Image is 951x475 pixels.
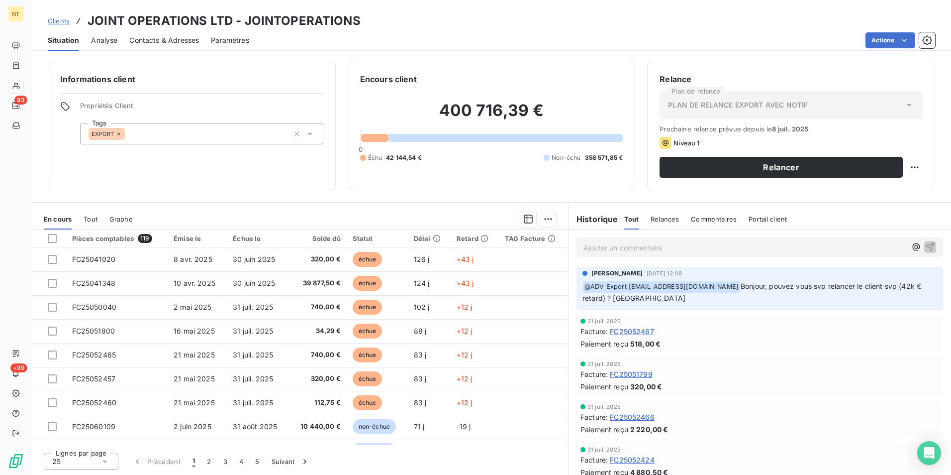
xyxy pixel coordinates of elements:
[457,422,471,431] span: -19 j
[295,302,341,312] span: 740,00 €
[414,398,427,407] span: 83 j
[360,73,417,85] h6: Encours client
[72,234,162,243] div: Pièces comptables
[353,300,382,315] span: échue
[295,235,341,242] div: Solde dû
[552,153,580,162] span: Non-échu
[295,374,341,384] span: 320,00 €
[174,235,221,242] div: Émise le
[580,424,628,435] span: Paiement reçu
[660,157,903,178] button: Relancer
[414,351,427,359] span: 83 j
[295,422,341,432] span: 10 440,00 €
[457,255,474,263] span: +43 j
[233,327,273,335] span: 31 juil. 2025
[249,451,265,472] button: 5
[414,255,430,263] span: 126 j
[233,255,275,263] span: 30 juin 2025
[360,101,623,130] h2: 400 716,39 €
[660,125,923,133] span: Prochaine relance prévue depuis le
[72,279,116,287] span: FC25041348
[72,422,116,431] span: FC25060109
[580,369,608,379] span: Facture :
[174,351,215,359] span: 21 mai 2025
[233,303,273,311] span: 31 juil. 2025
[174,279,215,287] span: 10 avr. 2025
[353,395,382,410] span: échue
[583,281,740,293] span: @ ADV Export [EMAIL_ADDRESS][DOMAIN_NAME]
[126,451,187,472] button: Précédent
[295,326,341,336] span: 34,29 €
[359,145,363,153] span: 0
[610,326,654,337] span: FC25052467
[457,235,493,242] div: Retard
[591,269,643,278] span: [PERSON_NAME]
[610,455,655,465] span: FC25052424
[580,326,608,337] span: Facture :
[505,235,562,242] div: TAG Facture
[353,252,382,267] span: échue
[414,327,427,335] span: 88 j
[917,441,941,465] div: Open Intercom Messenger
[72,374,116,383] span: FC25052457
[691,215,737,223] span: Commentaires
[668,100,808,110] span: PLAN DE RELANCE EXPORT AVEC NOTIF
[610,369,653,379] span: FC25051799
[585,153,623,162] span: 358 571,85 €
[138,234,152,243] span: 119
[125,129,133,138] input: Ajouter une valeur
[457,398,473,407] span: +12 j
[233,279,275,287] span: 30 juin 2025
[295,278,341,288] span: 39 877,50 €
[8,453,24,469] img: Logo LeanPay
[660,73,923,85] h6: Relance
[233,374,273,383] span: 31 juil. 2025
[587,361,621,367] span: 31 juil. 2025
[582,282,923,302] span: Bonjour, pouvez vous svp relancer le client svp (42k € retard) ? [GEOGRAPHIC_DATA]
[201,451,217,472] button: 2
[624,215,639,223] span: Tout
[52,457,61,467] span: 25
[353,371,382,386] span: échue
[233,235,283,242] div: Échue le
[457,374,473,383] span: +12 j
[353,348,382,362] span: échue
[174,374,215,383] span: 21 mai 2025
[610,412,655,422] span: FC25052466
[457,351,473,359] span: +12 j
[211,35,249,45] span: Paramètres
[266,451,316,472] button: Suivant
[580,412,608,422] span: Facture :
[630,381,662,392] span: 320,00 €
[580,339,628,349] span: Paiement reçu
[174,327,215,335] span: 16 mai 2025
[414,374,427,383] span: 83 j
[295,398,341,408] span: 112,75 €
[295,350,341,360] span: 740,00 €
[772,125,808,133] span: 8 juil. 2025
[48,16,70,26] a: Clients
[91,35,117,45] span: Analyse
[587,404,621,410] span: 31 juil. 2025
[48,35,79,45] span: Situation
[414,422,425,431] span: 71 j
[192,457,195,467] span: 1
[580,455,608,465] span: Facture :
[88,12,361,30] h3: JOINT OPERATIONS LTD - JOINTOPERATIONS
[569,213,618,225] h6: Historique
[10,363,27,372] span: +99
[587,447,621,453] span: 31 juil. 2025
[109,215,133,223] span: Graphe
[414,279,430,287] span: 124 j
[72,327,115,335] span: FC25051800
[353,276,382,291] span: échue
[217,451,233,472] button: 3
[865,32,915,48] button: Actions
[580,381,628,392] span: Paiement reçu
[8,6,24,22] div: NT
[92,131,114,137] span: EXPORT
[187,451,201,472] button: 1
[414,235,445,242] div: Délai
[72,398,117,407] span: FC25052460
[60,73,323,85] h6: Informations client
